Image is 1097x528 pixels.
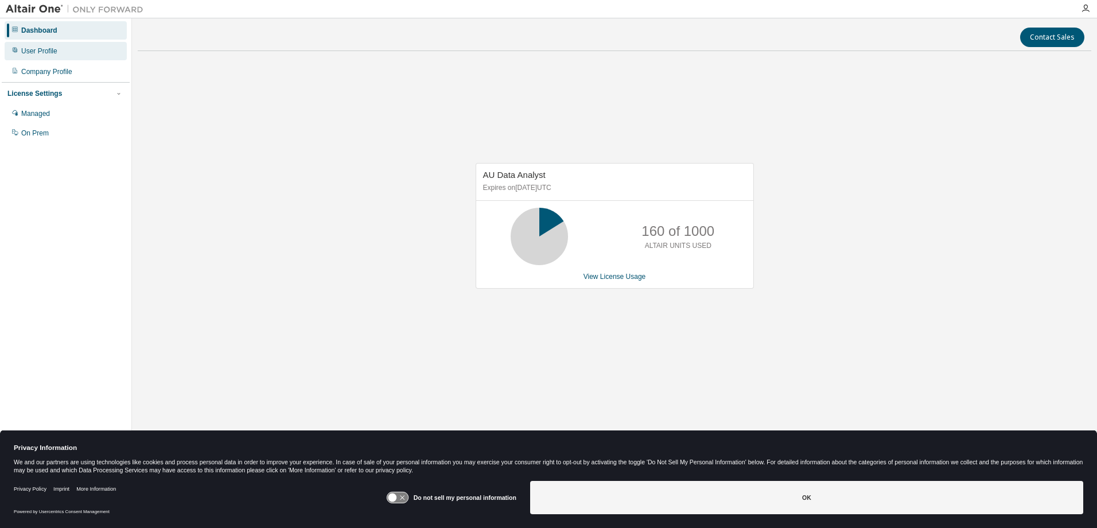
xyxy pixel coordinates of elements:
div: Managed [21,109,50,118]
div: Dashboard [21,26,57,35]
a: View License Usage [583,273,646,281]
div: User Profile [21,46,57,56]
div: On Prem [21,129,49,138]
p: ALTAIR UNITS USED [645,241,711,251]
img: Altair One [6,3,149,15]
div: License Settings [7,89,62,98]
span: AU Data Analyst [483,170,546,180]
p: Expires on [DATE] UTC [483,183,744,193]
div: Company Profile [21,67,72,76]
p: 160 of 1000 [641,222,714,241]
button: Contact Sales [1020,28,1084,47]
